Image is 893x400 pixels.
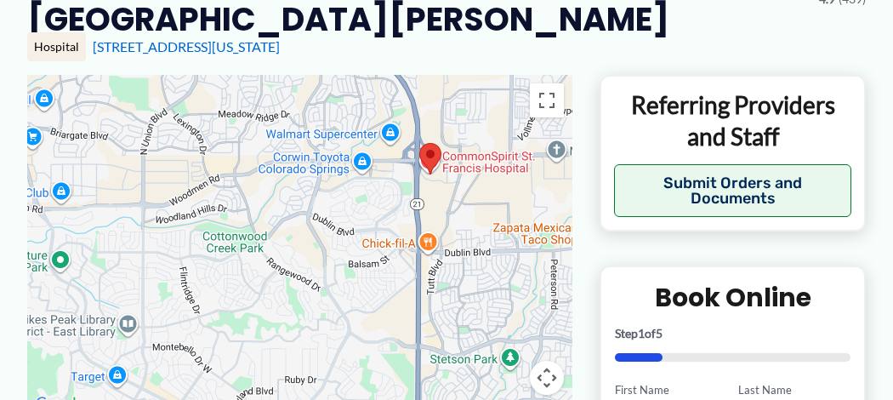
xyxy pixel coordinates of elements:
[615,382,727,398] label: First Name
[27,32,86,61] div: Hospital
[93,38,280,54] a: [STREET_ADDRESS][US_STATE]
[614,164,851,217] button: Submit Orders and Documents
[530,83,564,117] button: Toggle fullscreen view
[738,382,850,398] label: Last Name
[638,326,645,340] span: 1
[656,326,663,340] span: 5
[615,328,850,340] p: Step of
[615,281,850,314] h2: Book Online
[530,361,564,395] button: Map camera controls
[614,89,851,151] p: Referring Providers and Staff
